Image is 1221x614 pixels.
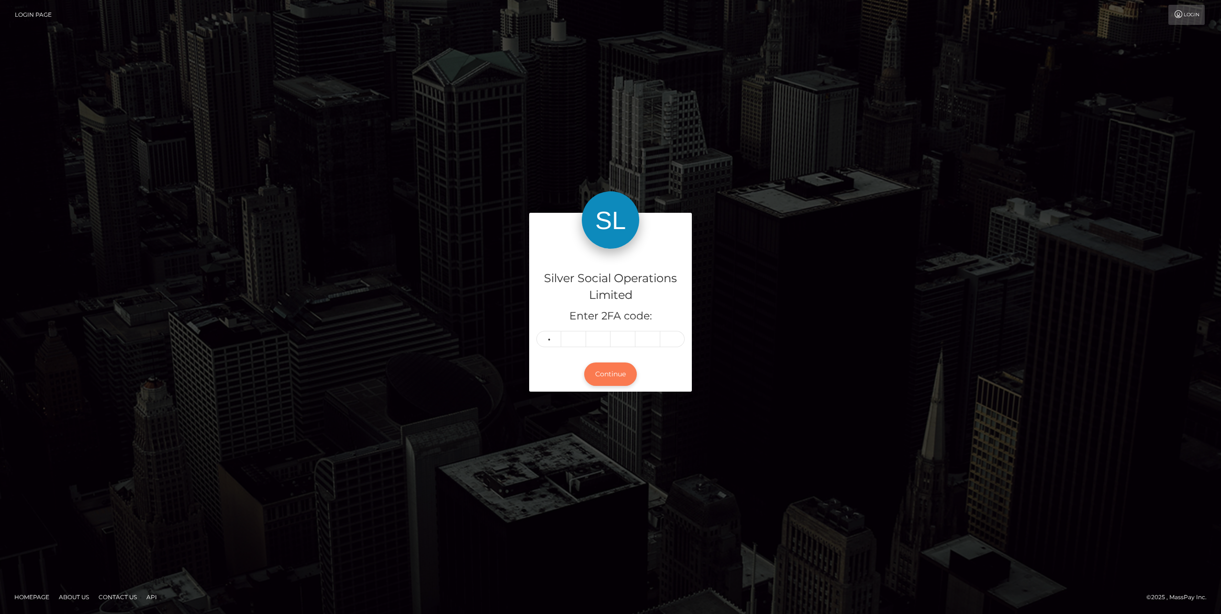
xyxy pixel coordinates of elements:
button: Continue [584,362,637,386]
a: Login Page [15,5,52,25]
img: Silver Social Operations Limited [582,191,639,249]
a: Contact Us [95,590,141,604]
a: Login [1168,5,1205,25]
div: © 2025 , MassPay Inc. [1146,592,1214,603]
a: About Us [55,590,93,604]
a: Homepage [11,590,53,604]
h5: Enter 2FA code: [536,309,685,324]
a: API [143,590,161,604]
h4: Silver Social Operations Limited [536,270,685,304]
